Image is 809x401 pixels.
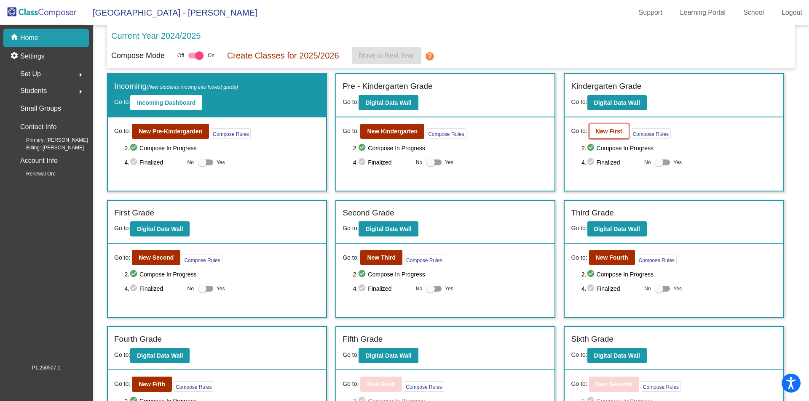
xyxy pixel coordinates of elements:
[596,128,622,135] b: New First
[571,351,587,358] span: Go to:
[137,352,183,359] b: Digital Data Wall
[404,255,444,265] button: Compose Rules
[137,99,196,106] b: Incoming Dashboard
[445,284,453,294] span: Yes
[367,128,418,135] b: New Kindergarten
[124,284,183,294] span: 4. Finalized
[124,143,320,153] span: 2. Compose In Progress
[129,269,139,279] mat-icon: check_circle
[360,377,402,392] button: New Sixth
[188,159,194,166] span: No
[13,144,84,151] span: Billing: [PERSON_NAME]
[147,84,238,90] span: (New students moving into lowest grade)
[114,98,130,105] span: Go to:
[124,157,183,167] span: 4. Finalized
[130,221,190,236] button: Digital Data Wall
[673,284,682,294] span: Yes
[587,157,597,167] mat-icon: check_circle
[596,254,628,261] b: New Fourth
[416,159,422,166] span: No
[129,284,139,294] mat-icon: check_circle
[75,87,86,97] mat-icon: arrow_right
[20,33,38,43] p: Home
[20,68,41,80] span: Set Up
[20,155,58,167] p: Account Info
[114,225,130,231] span: Go to:
[367,381,395,388] b: New Sixth
[359,95,418,110] button: Digital Data Wall
[631,128,671,139] button: Compose Rules
[10,33,20,43] mat-icon: home
[130,95,202,110] button: Incoming Dashboard
[353,284,412,294] span: 4. Finalized
[365,99,411,106] b: Digital Data Wall
[132,377,172,392] button: New Fifth
[581,284,640,294] span: 4. Finalized
[359,348,418,363] button: Digital Data Wall
[358,284,368,294] mat-icon: check_circle
[737,6,771,19] a: School
[139,128,202,135] b: New Pre-Kindergarden
[644,285,651,292] span: No
[10,51,20,61] mat-icon: settings
[114,253,130,262] span: Go to:
[343,207,394,219] label: Second Grade
[20,51,45,61] p: Settings
[111,50,165,61] p: Compose Mode
[137,226,183,232] b: Digital Data Wall
[445,157,453,167] span: Yes
[217,157,225,167] span: Yes
[129,143,139,153] mat-icon: check_circle
[587,348,647,363] button: Digital Data Wall
[571,80,641,93] label: Kindergarten Grade
[589,124,629,139] button: New First
[404,381,444,392] button: Compose Rules
[571,225,587,231] span: Go to:
[425,51,435,61] mat-icon: help
[367,254,396,261] b: New Third
[352,47,421,64] button: Move to Next Year
[571,98,587,105] span: Go to:
[114,80,238,93] label: Incoming
[594,99,640,106] b: Digital Data Wall
[360,124,424,139] button: New Kindergarten
[75,70,86,80] mat-icon: arrow_right
[587,221,647,236] button: Digital Data Wall
[587,143,597,153] mat-icon: check_circle
[641,381,681,392] button: Compose Rules
[416,285,422,292] span: No
[673,157,682,167] span: Yes
[632,6,669,19] a: Support
[132,124,209,139] button: New Pre-Kindergarden
[358,143,368,153] mat-icon: check_circle
[139,381,165,388] b: New Fifth
[343,80,432,93] label: Pre - Kindergarten Grade
[111,29,201,42] p: Current Year 2024/2025
[353,143,549,153] span: 2. Compose In Progress
[359,221,418,236] button: Digital Data Wall
[589,250,635,265] button: New Fourth
[571,333,613,345] label: Sixth Grade
[114,207,154,219] label: First Grade
[358,157,368,167] mat-icon: check_circle
[174,381,214,392] button: Compose Rules
[637,255,677,265] button: Compose Rules
[188,285,194,292] span: No
[581,269,777,279] span: 2. Compose In Progress
[114,380,130,388] span: Go to:
[217,284,225,294] span: Yes
[177,52,184,59] span: Off
[343,351,359,358] span: Go to:
[589,377,639,392] button: New Seventh
[365,226,411,232] b: Digital Data Wall
[124,269,320,279] span: 2. Compose In Progress
[359,52,414,59] span: Move to Next Year
[130,348,190,363] button: Digital Data Wall
[587,284,597,294] mat-icon: check_circle
[581,143,777,153] span: 2. Compose In Progress
[358,269,368,279] mat-icon: check_circle
[343,253,359,262] span: Go to:
[343,98,359,105] span: Go to:
[365,352,411,359] b: Digital Data Wall
[208,52,214,59] span: On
